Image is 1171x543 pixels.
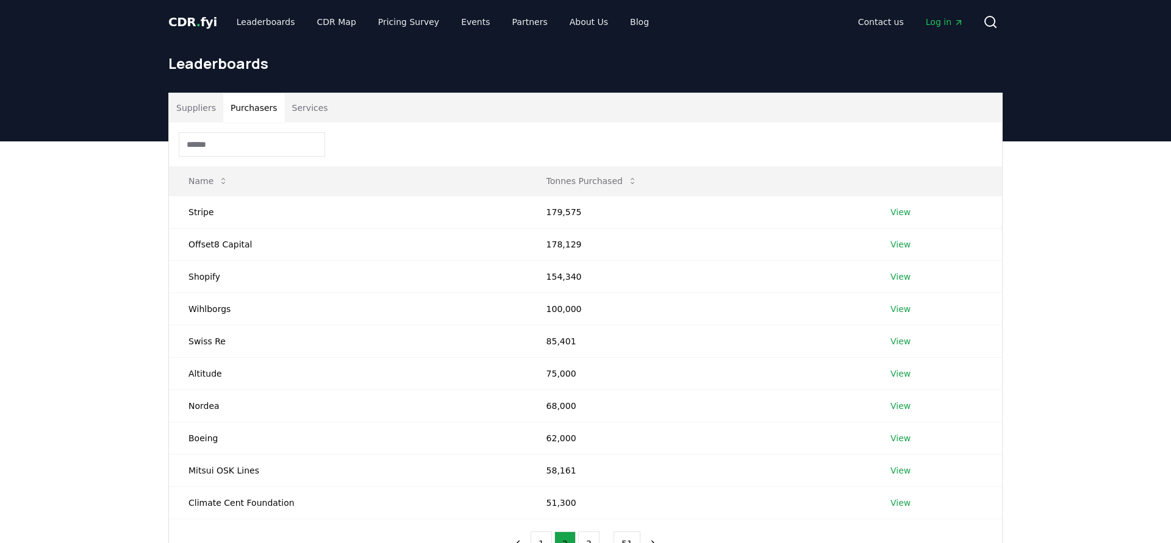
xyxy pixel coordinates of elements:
td: Shopify [169,260,527,293]
span: CDR fyi [168,15,217,29]
td: 68,000 [527,389,871,422]
td: 75,000 [527,357,871,389]
a: CDR.fyi [168,13,217,30]
a: Blog [620,11,659,33]
button: Tonnes Purchased [537,169,647,193]
nav: Main [848,11,973,33]
td: 154,340 [527,260,871,293]
a: View [890,464,911,477]
button: Name [179,169,238,193]
td: Nordea [169,389,527,422]
td: Boeing [169,422,527,454]
td: Swiss Re [169,325,527,357]
a: About Us [560,11,618,33]
td: Stripe [169,196,527,228]
a: View [890,432,911,444]
a: Pricing Survey [368,11,449,33]
a: View [890,367,911,380]
a: Leaderboards [227,11,305,33]
a: View [890,400,911,412]
a: View [890,497,911,509]
h1: Leaderboards [168,54,1003,73]
td: 179,575 [527,196,871,228]
td: Altitude [169,357,527,389]
td: 85,401 [527,325,871,357]
td: Climate Cent Foundation [169,486,527,519]
a: Log in [916,11,973,33]
td: 62,000 [527,422,871,454]
a: View [890,303,911,315]
a: View [890,238,911,250]
button: Services [285,93,335,122]
td: Mitsui OSK Lines [169,454,527,486]
a: CDR Map [307,11,366,33]
td: Offset8 Capital [169,228,527,260]
a: Contact us [848,11,914,33]
td: 51,300 [527,486,871,519]
a: View [890,335,911,347]
td: 100,000 [527,293,871,325]
span: Log in [926,16,964,28]
a: Partners [503,11,557,33]
td: 58,161 [527,454,871,486]
a: Events [451,11,500,33]
a: View [890,271,911,283]
button: Purchasers [223,93,285,122]
td: 178,129 [527,228,871,260]
span: . [196,15,201,29]
td: Wihlborgs [169,293,527,325]
a: View [890,206,911,218]
nav: Main [227,11,659,33]
button: Suppliers [169,93,223,122]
